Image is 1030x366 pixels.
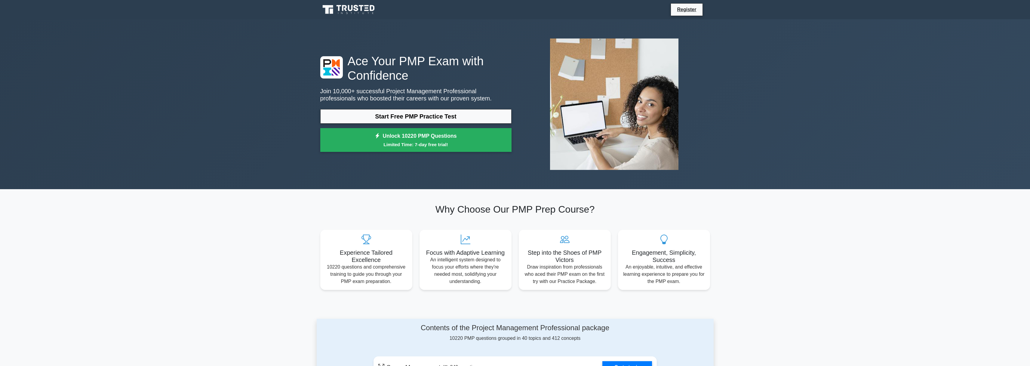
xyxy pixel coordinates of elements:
h5: Engagement, Simplicity, Success [623,249,705,263]
div: 10220 PMP questions grouped in 40 topics and 412 concepts [374,324,657,342]
p: An enjoyable, intuitive, and effective learning experience to prepare you for the PMP exam. [623,263,705,285]
h5: Experience Tailored Excellence [325,249,407,263]
p: Draw inspiration from professionals who aced their PMP exam on the first try with our Practice Pa... [524,263,606,285]
a: Unlock 10220 PMP QuestionsLimited Time: 7-day free trial! [320,128,512,152]
small: Limited Time: 7-day free trial! [328,141,504,148]
h4: Contents of the Project Management Professional package [374,324,657,332]
h5: Step into the Shoes of PMP Victors [524,249,606,263]
a: Register [673,6,700,13]
h1: Ace Your PMP Exam with Confidence [320,54,512,83]
a: Start Free PMP Practice Test [320,109,512,124]
p: An intelligent system designed to focus your efforts where they're needed most, solidifying your ... [424,256,507,285]
p: 10220 questions and comprehensive training to guide you through your PMP exam preparation. [325,263,407,285]
p: Join 10,000+ successful Project Management Professional professionals who boosted their careers w... [320,88,512,102]
h2: Why Choose Our PMP Prep Course? [320,204,710,215]
h5: Focus with Adaptive Learning [424,249,507,256]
